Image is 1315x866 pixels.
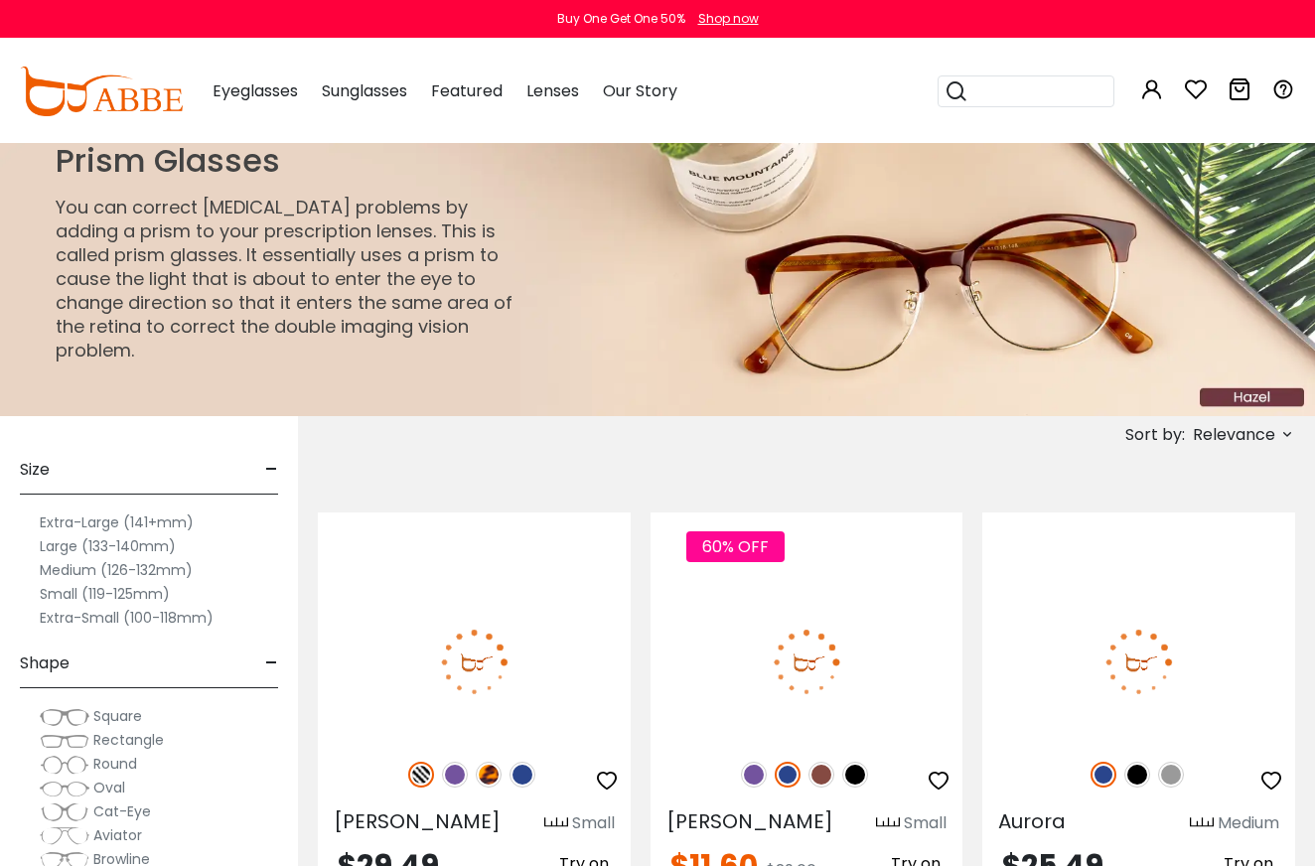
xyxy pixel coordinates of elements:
img: Purple [741,762,767,788]
img: size ruler [544,816,568,831]
span: Rectangle [93,730,164,750]
span: Our Story [603,79,677,102]
div: Small [572,811,615,835]
span: 60% OFF [686,531,785,562]
img: Blue [510,762,535,788]
span: Cat-Eye [93,801,151,821]
label: Extra-Large (141+mm) [40,510,194,534]
img: Blue [1091,762,1116,788]
span: Lenses [526,79,579,102]
img: Brown [808,762,834,788]
p: You can correct [MEDICAL_DATA] problems by adding a prism to your prescription lenses. This is ca... [56,196,518,362]
img: Cat-Eye.png [40,802,89,822]
span: - [265,640,278,687]
span: Relevance [1193,417,1275,453]
img: Round.png [40,755,89,775]
div: Buy One Get One 50% [557,10,685,28]
span: [PERSON_NAME] [666,807,833,835]
img: Blue [775,762,801,788]
img: size ruler [876,816,900,831]
span: [PERSON_NAME] [334,807,501,835]
div: Shop now [698,10,759,28]
span: Shape [20,640,70,687]
span: Featured [431,79,503,102]
div: Small [904,811,947,835]
div: Medium [1218,811,1279,835]
span: Square [93,706,142,726]
img: Gray [1158,762,1184,788]
img: size ruler [1190,816,1214,831]
span: Sort by: [1125,423,1185,446]
img: Pattern [408,762,434,788]
span: Aurora [998,807,1066,835]
img: Blue Hannah - Acetate ,Universal Bridge Fit [651,584,963,740]
label: Medium (126-132mm) [40,558,193,582]
label: Small (119-125mm) [40,582,170,606]
span: Round [93,754,137,774]
img: Aviator.png [40,826,89,846]
span: Aviator [93,825,142,845]
img: Purple [442,762,468,788]
img: Black [1124,762,1150,788]
img: Oval.png [40,779,89,798]
img: Black [842,762,868,788]
img: Leopard [476,762,502,788]
span: Size [20,446,50,494]
a: Shop now [688,10,759,27]
img: Square.png [40,707,89,727]
label: Extra-Small (100-118mm) [40,606,214,630]
img: Pattern Elena - Acetate ,Universal Bridge Fit [318,584,631,740]
img: Rectangle.png [40,731,89,751]
img: abbeglasses.com [20,67,183,116]
img: Blue Aurora - Acetate ,Universal Bridge Fit [982,584,1295,740]
span: Sunglasses [322,79,407,102]
h1: Prism Glasses [56,142,518,180]
span: Eyeglasses [213,79,298,102]
span: - [265,446,278,494]
label: Large (133-140mm) [40,534,176,558]
span: Oval [93,778,125,797]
